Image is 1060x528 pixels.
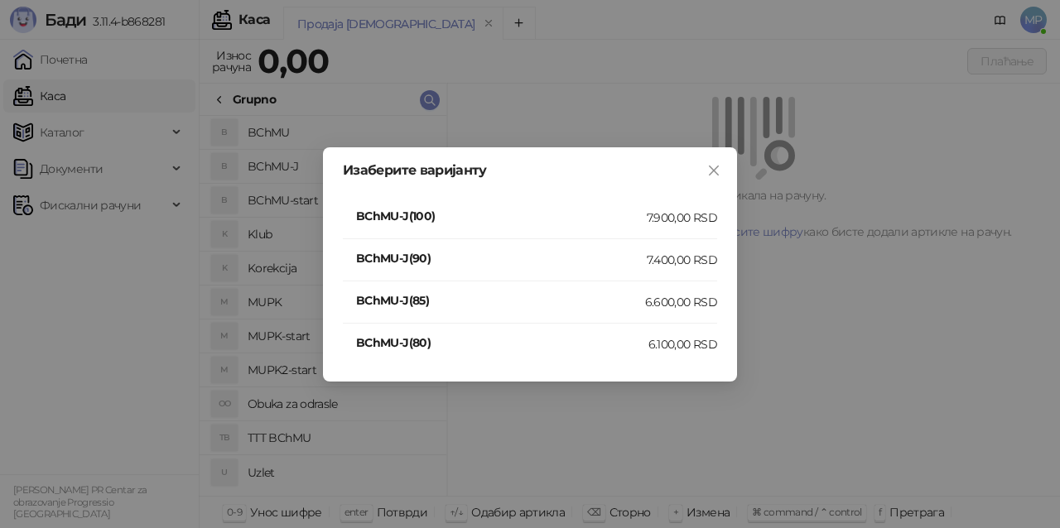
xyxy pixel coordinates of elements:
[707,164,720,177] span: close
[701,164,727,177] span: Close
[356,207,647,225] h4: BChMU-J(100)
[356,291,645,310] h4: BChMU-J(85)
[343,164,717,177] div: Изаберите варијанту
[647,251,717,269] div: 7.400,00 RSD
[645,293,717,311] div: 6.600,00 RSD
[356,249,647,267] h4: BChMU-J(90)
[647,209,717,227] div: 7.900,00 RSD
[648,335,717,353] div: 6.100,00 RSD
[701,157,727,184] button: Close
[356,334,648,352] h4: BChMU-J(80)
